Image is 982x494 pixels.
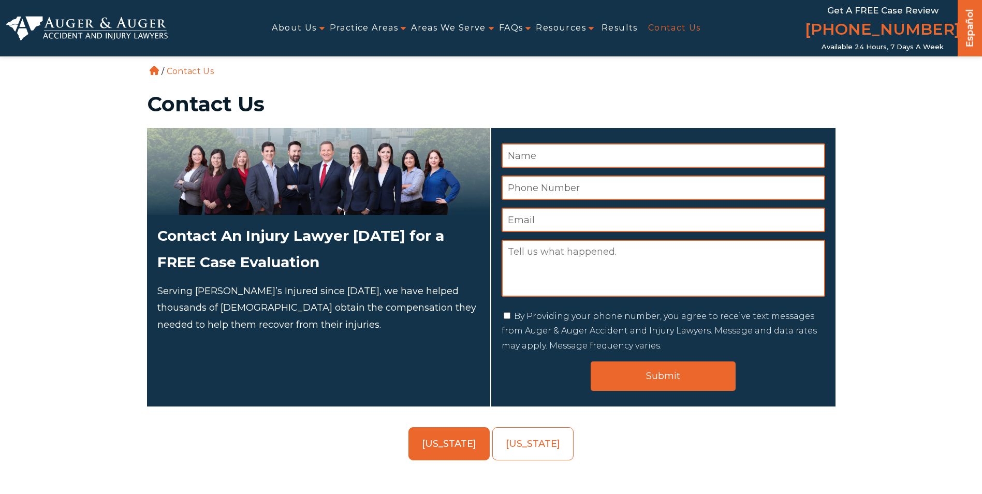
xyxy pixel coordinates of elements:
a: Areas We Serve [411,17,486,40]
a: [US_STATE] [408,427,490,460]
a: Results [602,17,638,40]
a: About Us [272,17,316,40]
a: Home [150,66,159,75]
span: Get a FREE Case Review [827,5,939,16]
a: FAQs [499,17,523,40]
input: Email [502,208,825,232]
input: Phone Number [502,176,825,200]
li: Contact Us [164,66,216,76]
input: Name [502,143,825,168]
span: Available 24 Hours, 7 Days a Week [822,43,944,51]
a: Practice Areas [330,17,399,40]
h2: Contact An Injury Lawyer [DATE] for a FREE Case Evaluation [157,223,480,275]
p: Serving [PERSON_NAME]’s Injured since [DATE], we have helped thousands of [DEMOGRAPHIC_DATA] obta... [157,283,480,333]
label: By Providing your phone number, you agree to receive text messages from Auger & Auger Accident an... [502,311,817,351]
img: Auger & Auger Accident and Injury Lawyers Logo [6,16,168,41]
a: Contact Us [648,17,701,40]
a: Resources [536,17,586,40]
img: Attorneys [147,128,490,215]
h1: Contact Us [147,94,836,114]
a: [US_STATE] [492,427,574,460]
input: Submit [591,361,736,391]
a: [PHONE_NUMBER] [805,18,960,43]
